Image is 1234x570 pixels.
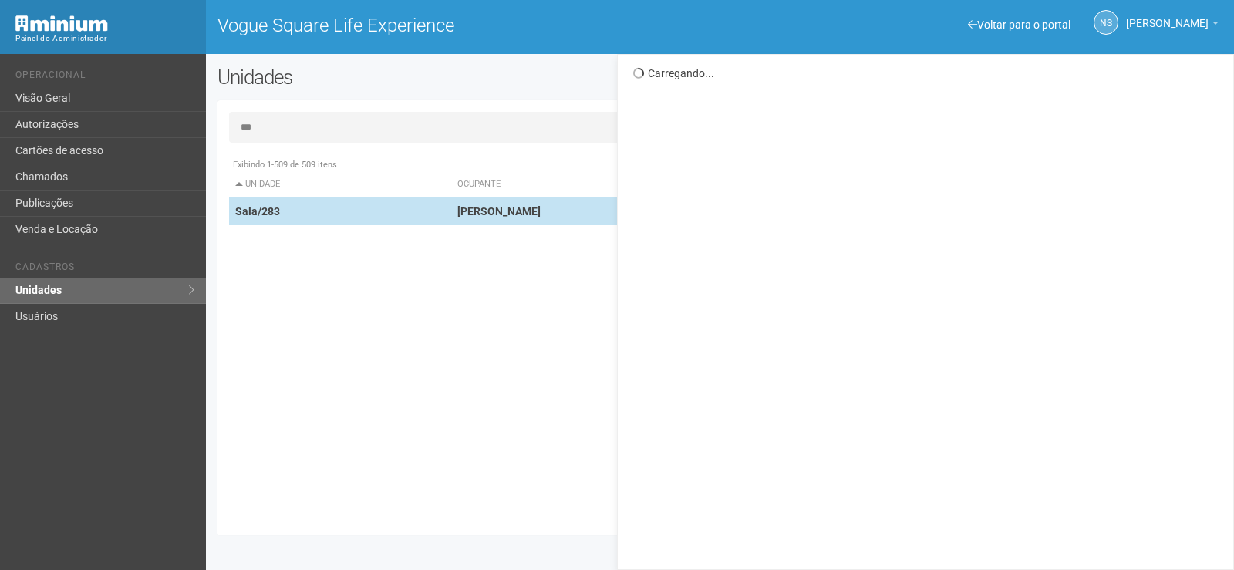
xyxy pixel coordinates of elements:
strong: Sala/283 [235,205,280,218]
div: Carregando... [633,66,1222,80]
h1: Vogue Square Life Experience [217,15,709,35]
li: Operacional [15,69,194,86]
th: Unidade: activate to sort column descending [229,172,451,197]
a: [PERSON_NAME] [1126,19,1219,32]
h2: Unidades [217,66,623,89]
div: Exibindo 1-509 de 509 itens [229,158,1213,172]
strong: [PERSON_NAME] [457,205,541,218]
img: Minium [15,15,108,32]
a: NS [1094,10,1118,35]
a: Voltar para o portal [968,19,1070,31]
li: Cadastros [15,261,194,278]
th: Ocupante: activate to sort column ascending [451,172,857,197]
span: Nicolle Silva [1126,2,1209,29]
div: Painel do Administrador [15,32,194,46]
